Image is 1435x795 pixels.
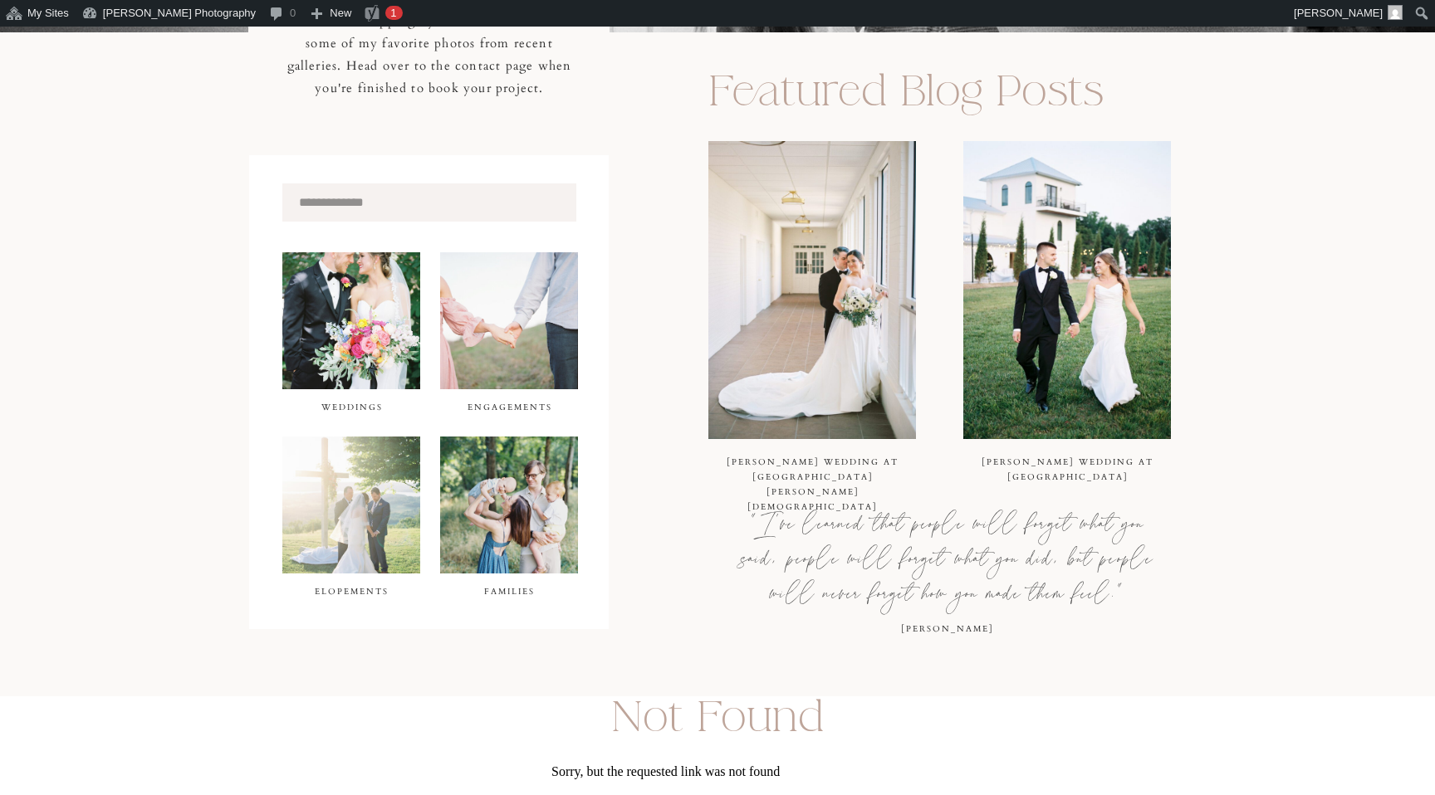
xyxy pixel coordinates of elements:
[873,622,1022,638] h3: [PERSON_NAME]
[449,584,570,607] a: families
[551,765,884,778] p: Sorry, but the requested link was not found
[280,10,579,102] p: Thanks for stopping by! Scroll below to find some of my favorite photos from recent galleries. He...
[734,508,1160,602] h2: "I've learned that people will forget what you said, people will forget what you did, but people ...
[963,141,1171,439] img: Bride and groom hold hands outside Blackberry Ridge in Trenton, Georgia
[1294,7,1383,19] span: [PERSON_NAME]
[708,71,1173,119] h1: Featured Blog Posts
[291,584,412,607] a: elopements
[390,7,396,19] span: 1
[551,696,884,740] h1: Not Found
[449,400,570,423] a: Engagements
[727,456,899,513] a: [PERSON_NAME] Wedding at [GEOGRAPHIC_DATA][PERSON_NAME][DEMOGRAPHIC_DATA]
[982,456,1153,483] a: [PERSON_NAME] Wedding at [GEOGRAPHIC_DATA]
[291,400,412,423] a: Weddings
[708,141,916,439] a: Griswold Wedding at Fort Payne First Baptist Church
